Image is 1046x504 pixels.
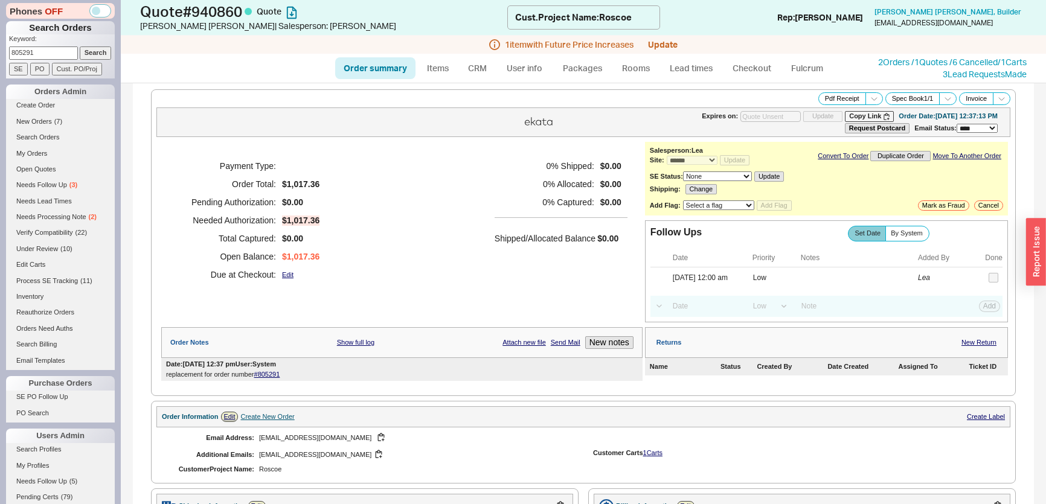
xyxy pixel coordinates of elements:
[6,211,115,223] a: Needs Processing Note(2)
[5,3,115,19] div: Phones
[969,363,1003,371] div: Ticket ID
[985,254,1003,262] div: Done
[6,475,115,488] a: Needs Follow Up(5)
[803,111,842,121] button: Update
[849,124,906,132] b: Request Postcard
[282,179,319,190] span: $1,017.36
[54,118,62,125] span: ( 7 )
[6,338,115,351] a: Search Billing
[418,57,457,79] a: Items
[702,112,738,120] span: Expires on:
[643,449,663,456] a: 1Carts
[6,376,115,391] div: Purchase Orders
[650,185,681,193] b: Shipping:
[259,465,564,473] span: Roscoe
[845,123,910,133] button: Request Postcard
[918,200,969,211] button: Mark as Fraud
[6,429,115,443] div: Users Admin
[6,275,115,287] a: Process SE Tracking(11)
[259,449,564,461] div: [EMAIL_ADDRESS][DOMAIN_NAME]
[515,11,632,24] div: Cust. Project Name : Roscoe
[600,179,621,190] span: $0.00
[257,6,281,16] span: Quote
[885,92,940,105] button: Spec Book1/1
[75,229,88,236] span: ( 22 )
[585,336,634,349] button: New notes
[6,179,115,191] a: Needs Follow Up(3)
[16,229,73,236] span: Verify Compatibility
[650,363,718,371] div: Name
[661,57,722,79] a: Lead times
[754,171,784,182] button: Update
[69,477,77,485] span: ( 5 )
[282,252,319,262] span: $1,017.36
[282,234,319,244] span: $0.00
[176,157,276,175] h5: Payment Type:
[162,413,219,421] div: Order Information
[176,266,276,284] h5: Due at Checkout:
[176,211,276,229] h5: Needed Authorization:
[613,57,658,79] a: Rooms
[6,99,115,112] a: Create Order
[757,200,792,211] button: Add Flag
[943,69,1027,79] a: 3Lead RequestsMade
[221,412,239,422] a: Edit
[282,271,294,279] a: Edit
[898,363,966,371] div: Assigned To
[650,202,681,209] b: Add Flag:
[648,40,678,49] button: Update
[827,363,896,371] div: Date Created
[45,4,63,17] span: OFF
[6,306,115,319] a: Reauthorize Orders
[16,118,52,125] span: New Orders
[874,8,1021,16] a: [PERSON_NAME] [PERSON_NAME], Builder
[795,298,916,314] input: Note
[874,7,1021,16] span: [PERSON_NAME] [PERSON_NAME] , Builder
[60,245,72,252] span: ( 10 )
[6,459,115,472] a: My Profiles
[176,229,276,247] h5: Total Captured:
[932,152,1001,160] a: Move To Another Order
[30,63,50,75] input: PO
[259,432,564,444] div: [EMAIL_ADDRESS][DOMAIN_NAME]
[974,200,1003,211] button: Cancel
[16,477,67,485] span: Needs Follow Up
[825,95,859,103] span: Pdf Receipt
[16,277,78,284] span: Process SE Tracking
[891,229,923,237] span: By System
[914,124,957,132] span: Email Status:
[498,57,551,79] a: User info
[673,273,744,282] div: [DATE] 12:00 am
[983,302,996,310] span: Add
[720,363,755,371] div: Status
[176,465,254,473] span: Customer Project Name :
[878,57,998,67] a: 2Orders /1Quotes /6 Cancelled
[52,63,102,75] input: Cust. PO/Proj
[80,46,112,59] input: Search
[874,19,993,27] div: [EMAIL_ADDRESS][DOMAIN_NAME]
[16,181,67,188] span: Needs Follow Up
[666,298,743,314] input: Date
[176,175,276,193] h5: Order Total:
[495,157,594,175] h5: 0 % Shipped:
[495,230,595,247] h5: Shipped/Allocated Balance
[6,491,115,503] a: Pending Certs(79)
[650,147,703,154] b: Salesperson: Lea
[801,254,916,262] div: Notes
[61,493,73,500] span: ( 79 )
[335,57,416,79] a: Order summary
[80,277,92,284] span: ( 11 )
[89,213,97,220] span: ( 2 )
[899,112,998,120] div: Order Date: [DATE] 12:37:13 PM
[855,229,881,237] span: Set Date
[782,57,832,79] a: Fulcrum
[673,254,744,262] div: Date
[724,57,780,79] a: Checkout
[6,322,115,335] a: Orders Need Auths
[757,363,825,371] div: Created By
[551,339,580,346] a: Send Mail
[9,34,115,46] p: Keyword:
[922,202,965,209] span: Mark as Fraud
[6,407,115,419] a: PO Search
[650,227,702,238] div: Follow Ups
